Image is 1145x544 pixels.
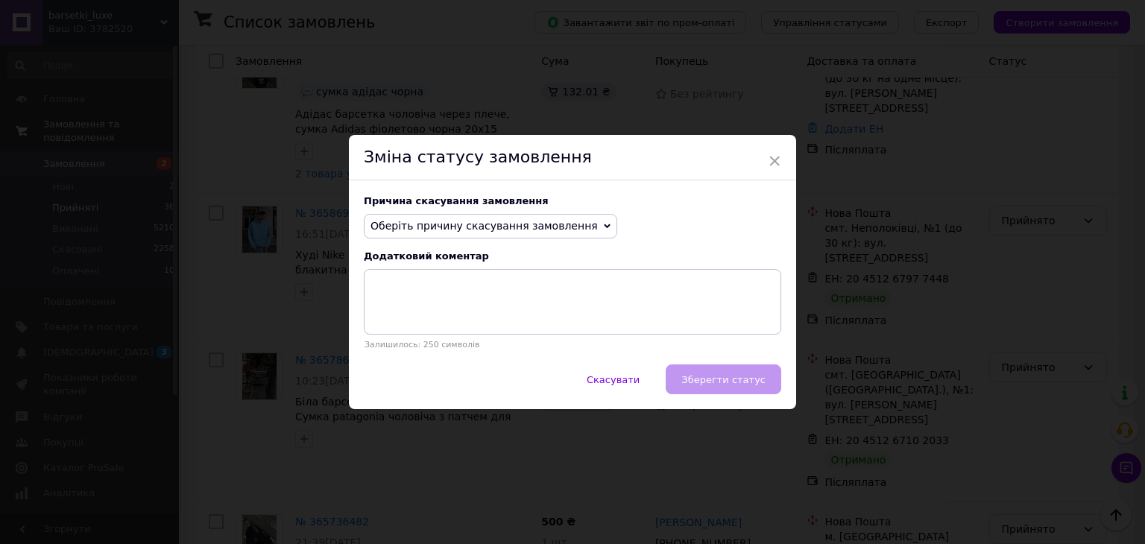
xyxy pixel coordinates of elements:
p: Залишилось: 250 символів [364,340,781,350]
span: × [768,148,781,174]
button: Скасувати [571,364,655,394]
div: Причина скасування замовлення [364,195,781,206]
span: Скасувати [587,374,640,385]
span: Оберіть причину скасування замовлення [370,220,598,232]
div: Зміна статусу замовлення [349,135,796,180]
div: Додатковий коментар [364,250,781,262]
